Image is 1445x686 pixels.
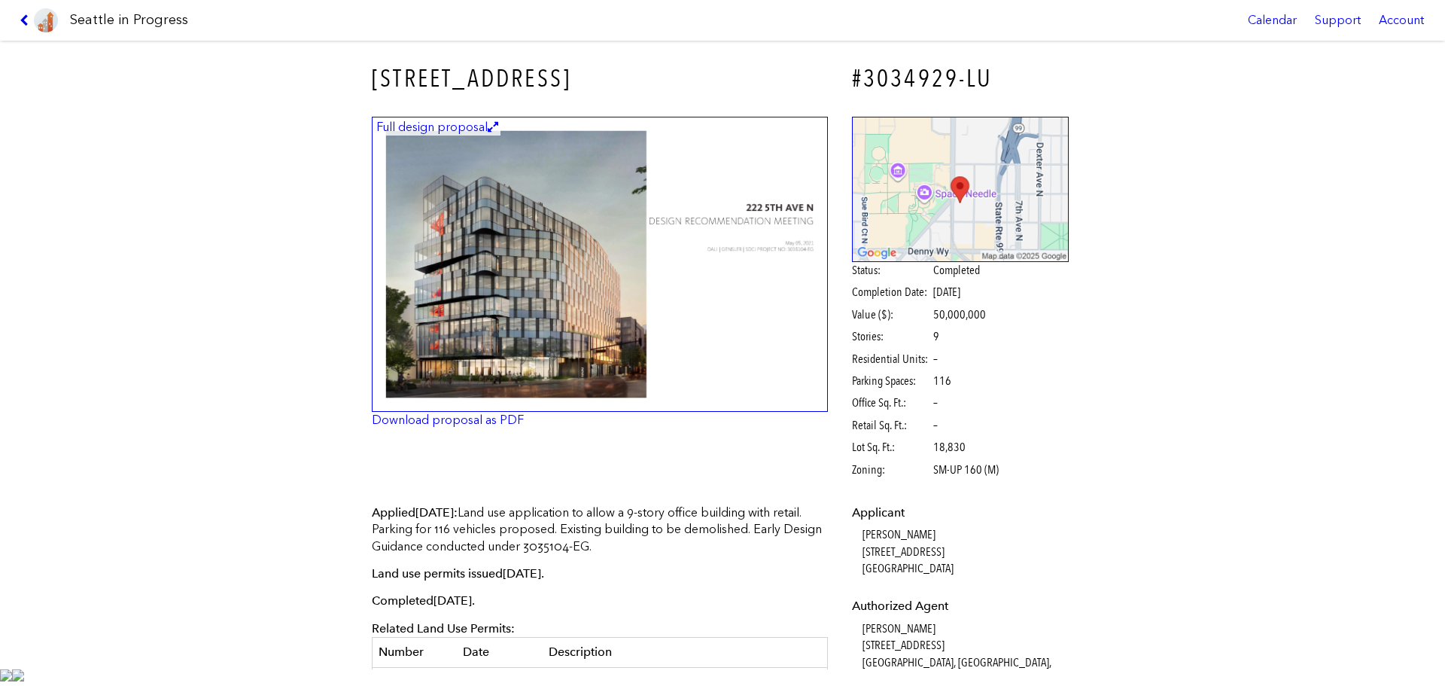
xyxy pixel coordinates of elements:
[852,395,931,411] span: Office Sq. Ft.:
[933,285,960,299] span: [DATE]
[852,505,1069,521] dt: Applicant
[933,306,986,323] span: 50,000,000
[372,566,828,582] p: Land use permits issued .
[372,413,524,427] a: Download proposal as PDF
[852,306,931,323] span: Value ($):
[70,11,188,29] h1: Seattle in Progress
[852,351,931,367] span: Residential Units:
[852,439,931,456] span: Lot Sq. Ft.:
[34,8,58,32] img: favicon-96x96.png
[373,638,457,667] th: Number
[372,505,458,520] span: Applied :
[852,62,1069,96] h4: #3034929-LU
[933,373,951,389] span: 116
[433,593,472,608] span: [DATE]
[933,462,999,478] span: SM-UP 160 (M)
[852,262,931,279] span: Status:
[415,505,454,520] span: [DATE]
[852,328,931,345] span: Stories:
[852,462,931,478] span: Zoning:
[372,62,828,96] h3: [STREET_ADDRESS]
[372,117,828,413] img: 1.jpg
[933,262,980,279] span: Completed
[862,526,1069,577] dd: [PERSON_NAME] [STREET_ADDRESS] [GEOGRAPHIC_DATA]
[933,328,939,345] span: 9
[372,505,828,555] p: Land use application to allow a 9-story office building with retail. Parking for 116 vehicles pro...
[374,119,500,136] figcaption: Full design proposal
[852,284,931,300] span: Completion Date:
[372,117,828,413] a: Full design proposal
[852,117,1069,262] img: staticmap
[852,598,1069,614] dt: Authorized Agent
[543,638,828,667] th: Description
[372,593,828,609] p: Completed .
[372,621,515,636] span: Related Land Use Permits:
[933,351,938,367] span: –
[933,417,938,434] span: –
[852,417,931,434] span: Retail Sq. Ft.:
[457,638,543,667] th: Date
[933,395,938,411] span: –
[852,373,931,389] span: Parking Spaces:
[933,439,966,456] span: 18,830
[503,566,541,581] span: [DATE]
